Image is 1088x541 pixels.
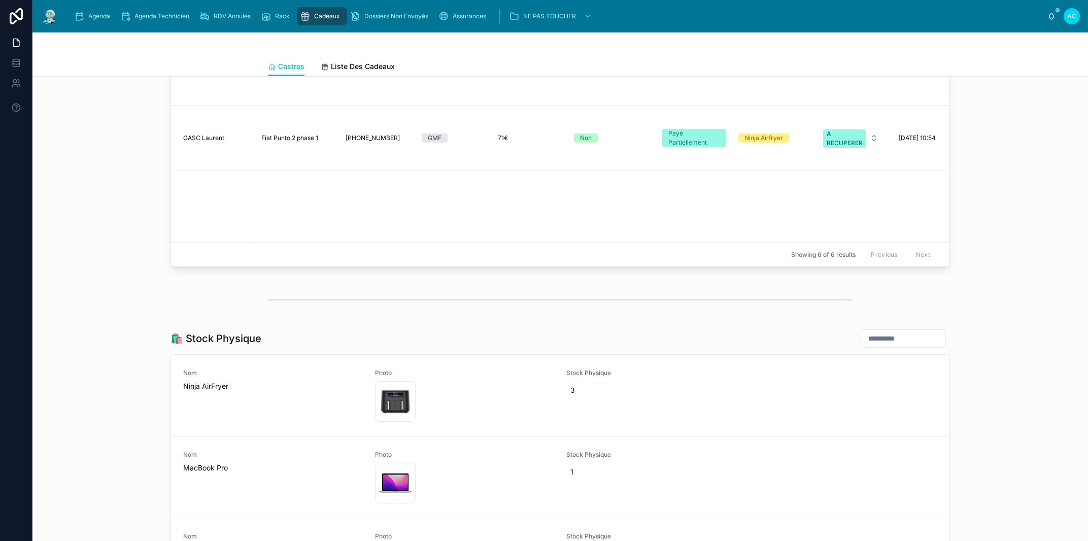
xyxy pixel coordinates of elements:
[331,61,395,72] span: Liste Des Cadeaux
[196,7,258,25] a: RDV Annulés
[827,129,863,148] div: A RECUPERER
[183,381,363,391] span: Ninja AirFryer
[134,12,189,20] span: Agenda Technicien
[183,134,249,142] a: GASC Laurent
[67,5,1047,27] div: scrollable content
[566,451,746,459] span: Stock Physique
[297,7,347,25] a: Cadeaux
[183,532,363,540] span: Nom
[88,12,110,20] span: Agenda
[574,133,650,143] a: Non
[899,134,1005,142] a: [DATE] 10:54
[662,129,726,147] a: Payé Partiellement
[375,451,555,459] span: Photo
[422,133,486,143] a: GMF
[566,532,746,540] span: Stock Physique
[275,12,290,20] span: Rack
[428,133,441,143] div: GMF
[435,7,493,25] a: Assurances
[1067,12,1076,20] span: AC
[375,532,555,540] span: Photo
[183,463,363,473] span: MacBook Pro
[347,7,435,25] a: Dossiers Non Envoyés
[171,331,261,346] h1: 🛍️ Stock Physique
[506,7,596,25] a: NE PAS TOUCHER
[346,134,410,142] a: [PHONE_NUMBER]
[278,61,304,72] span: Castres
[899,134,936,142] span: [DATE] 10:54
[570,385,742,395] span: 3
[183,134,224,142] span: GASC Laurent
[738,133,802,143] a: Ninja Airfryer
[321,57,395,78] a: Liste Des Cadeaux
[41,8,59,24] img: App logo
[453,12,486,20] span: Assurances
[364,12,428,20] span: Dossiers Non Envoyés
[744,133,783,143] div: Ninja Airfryer
[183,451,363,459] span: Nom
[314,12,340,20] span: Cadeaux
[668,129,720,147] div: Payé Partiellement
[815,124,886,152] button: Select Button
[214,12,251,20] span: RDV Annulés
[814,124,887,152] a: Select Button
[375,369,555,377] span: Photo
[268,57,304,77] a: Castres
[183,369,363,377] span: Nom
[71,7,117,25] a: Agenda
[570,467,742,477] span: 1
[258,7,297,25] a: Rack
[523,12,576,20] span: NE PAS TOUCHER
[498,134,562,142] a: 71€
[261,134,318,142] span: Fiat Punto 2 phase 1
[791,250,856,258] span: Showing 6 of 6 results
[498,134,508,142] span: 71€
[580,133,592,143] div: Non
[346,134,400,142] span: [PHONE_NUMBER]
[117,7,196,25] a: Agenda Technicien
[261,134,333,142] a: Fiat Punto 2 phase 1
[566,369,746,377] span: Stock Physique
